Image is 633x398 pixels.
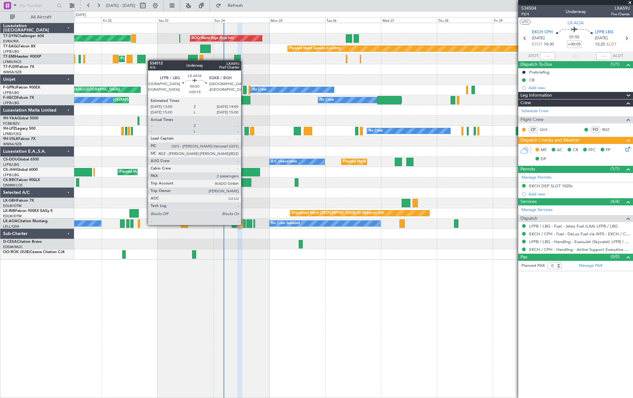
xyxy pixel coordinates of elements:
[3,60,22,64] a: LFMN/NCE
[521,108,548,114] a: Schedule Crew
[3,34,44,38] a: T7-DYNChallenger 604
[3,209,52,213] a: LX-INBFalcon 900EX EASy II
[3,162,19,167] a: LFPB/LBG
[521,175,552,181] a: Manage Permits
[3,70,22,74] a: WMSA/SZB
[520,99,531,107] span: Crew
[520,198,537,205] span: Services
[3,142,22,146] a: WMSA/SZB
[3,34,17,38] span: T7-DYN
[520,61,552,68] span: Dispatch To-Dos
[520,19,531,25] button: UTC
[540,127,554,132] a: QVS
[16,15,66,19] span: All Aircraft
[521,263,545,269] label: Planned PAX
[529,70,549,75] div: Prebriefing
[3,132,21,136] a: LFMD/CEQ
[540,52,555,60] input: --:--
[3,65,17,69] span: T7-PJ29
[3,86,40,89] a: F-GPNJFalcon 900EX
[3,214,22,218] a: EDLW/DTM
[3,137,36,141] a: 9H-VSLKFalcon 7X
[3,127,16,131] span: 9H-LPZ
[19,1,55,10] input: Trip Number
[529,231,630,237] a: EKCH / CPH - Fuel - DeLux Fuel via WFS - EKCH / CPH
[529,77,534,83] div: CB
[3,168,38,172] a: CS-JHHGlobal 6000
[529,183,573,189] div: EKCH DEP SLOT 1020z
[528,126,538,133] div: CP
[192,34,234,43] div: AOG Maint Riga (Riga Intl)
[611,165,620,172] span: (1/1)
[529,247,630,252] a: EKCH / CPH - Handling - Airline Support Executive EKCH / CPH
[325,17,381,23] div: Tue 26
[271,219,300,228] div: No Crew Sabadell
[521,12,536,17] span: P2/4
[3,158,39,161] a: CS-DOUGlobal 6500
[541,147,547,153] span: MF
[3,90,19,95] a: LFPB/LBG
[595,41,605,48] span: 12:25
[157,17,213,23] div: Sat 23
[568,20,584,26] span: LX-AOA
[213,1,250,11] button: Refresh
[252,85,267,94] div: No Crew
[269,17,325,23] div: Mon 25
[613,53,623,59] span: ALDT
[493,17,548,23] div: Fri 29
[3,209,15,213] span: LX-INB
[3,240,17,244] span: D-CESA
[3,168,17,172] span: CS-JHH
[3,39,19,44] a: EVRA/RIX
[271,157,297,166] div: A/C Unavailable
[3,183,22,188] a: DNMM/LOS
[3,219,48,223] a: LX-AOACitation Mustang
[521,207,553,213] a: Manage Services
[369,126,383,136] div: No Crew
[3,245,23,249] a: EDDM/MUC
[3,224,19,229] a: LELL/QSA
[3,250,65,254] a: OO-ROK (SUB)Cessna Citation CJ4
[3,117,17,120] span: 9H-YAA
[106,3,135,8] span: [DATE] - [DATE]
[529,191,630,197] div: Add new
[3,158,18,161] span: CS-DOU
[590,126,601,133] div: FO
[529,239,630,244] a: LFPB / LBG - Handling - ExecuJet (Skyvalet) LFPB / LBG
[521,5,536,12] span: 534504
[3,219,17,223] span: LX-AOA
[611,61,620,68] span: (1/1)
[520,166,535,173] span: Permits
[520,116,544,123] span: Flight Crew
[569,34,579,41] span: 01:55
[557,147,563,153] span: AC
[437,17,493,23] div: Thu 28
[7,12,68,22] button: All Aircraft
[3,117,38,120] a: 9H-YAAGlobal 5000
[520,137,580,144] span: Dispatch Checks and Weather
[611,253,620,260] span: (0/0)
[611,198,620,205] span: (4/4)
[606,41,616,48] span: ELDT
[611,5,630,12] span: LXA59J
[289,44,341,53] div: Planned Maint Geneva (Cointrin)
[222,3,249,8] span: Refresh
[532,29,553,36] span: EKCH CPH
[3,173,19,177] a: LFPB/LBG
[606,147,611,153] span: FP
[343,157,441,166] div: Planned Maint [GEOGRAPHIC_DATA] ([GEOGRAPHIC_DATA])
[292,209,384,218] div: Unplanned Maint [GEOGRAPHIC_DATA] (Al Maktoum Intl)
[3,199,17,203] span: LX-GBH
[102,17,157,23] div: Fri 22
[3,199,34,203] a: LX-GBHFalcon 7X
[573,147,578,153] span: CR
[3,101,19,105] a: LFPB/LBG
[532,35,545,41] span: [DATE]
[121,54,157,64] div: Planned Maint Chester
[528,53,539,59] span: ATOT
[532,41,542,48] span: ETOT
[213,17,269,23] div: Sun 24
[520,254,527,261] span: Pax
[520,92,552,99] span: Leg Information
[595,29,613,36] span: LFPB LBG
